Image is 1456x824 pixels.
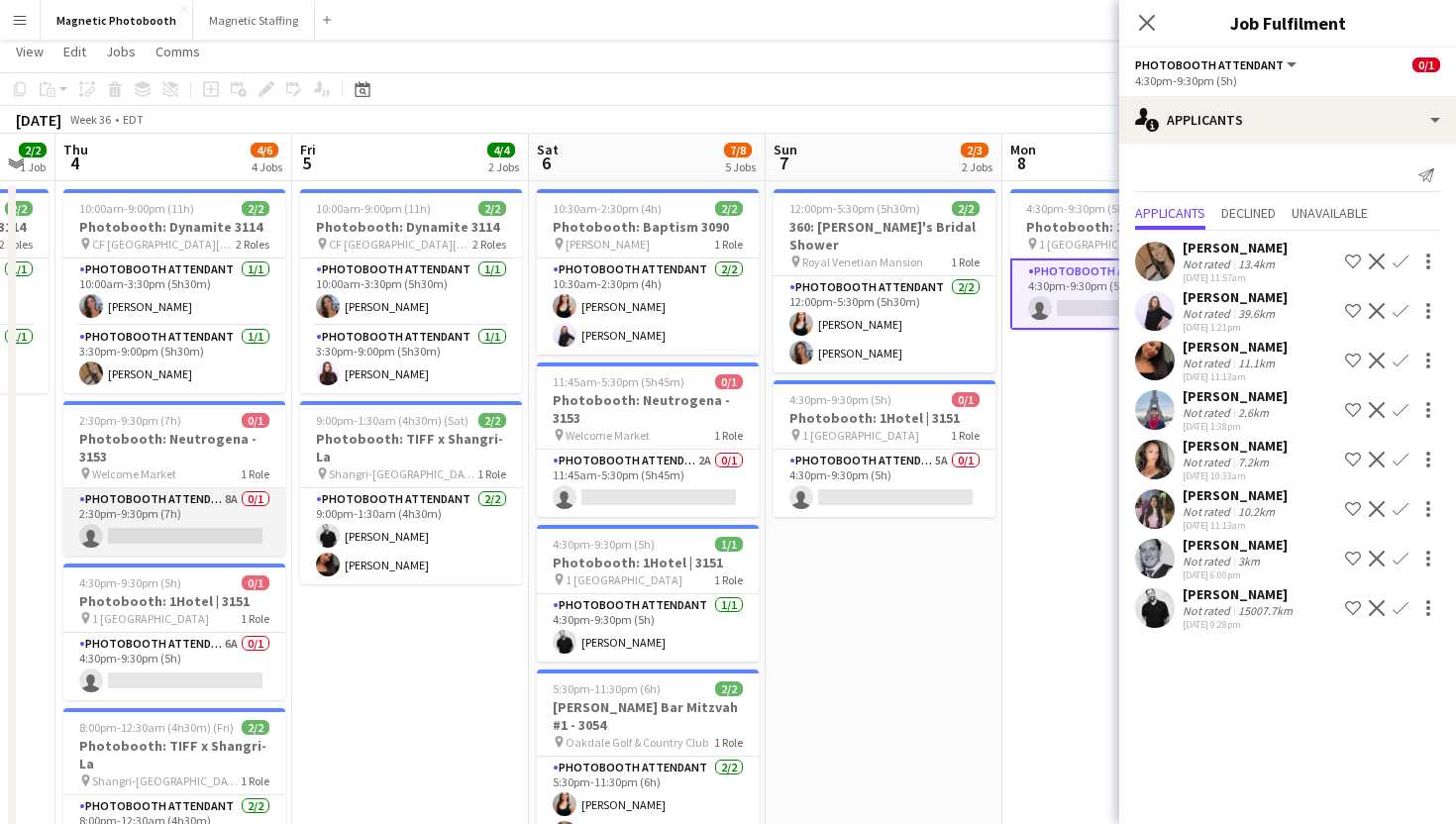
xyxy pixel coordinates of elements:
[1183,257,1234,271] div: Not rated
[300,258,522,326] app-card-role: Photobooth Attendant1/110:00am-3:30pm (5h30m)[PERSON_NAME]
[16,43,44,60] span: View
[714,237,743,252] span: 1 Role
[1183,585,1297,603] div: [PERSON_NAME]
[65,112,115,127] span: Week 36
[537,218,759,236] h3: Photobooth: Baptism 3090
[148,39,208,64] a: Comms
[193,1,315,40] button: Magnetic Staffing
[329,466,477,481] span: Shangri-[GEOGRAPHIC_DATA]
[63,141,88,158] span: Thu
[774,276,995,372] app-card-role: Photobooth Attendant2/212:00pm-5:30pm (5h30m)[PERSON_NAME][PERSON_NAME]
[297,152,316,174] span: 5
[1234,306,1279,321] div: 39.6km
[537,189,759,355] app-job-card: 10:30am-2:30pm (4h)2/2Photobooth: Baptism 3090 [PERSON_NAME]1 RolePhotobooth Attendant2/210:30am-...
[1183,486,1288,504] div: [PERSON_NAME]
[156,43,200,60] span: Comms
[63,430,285,465] h3: Photobooth: Neutrogena - 3153
[92,466,176,481] span: Welcome Market
[1234,257,1279,271] div: 13.4km
[41,1,193,40] button: Magnetic Photobooth
[92,237,236,252] span: CF [GEOGRAPHIC_DATA][PERSON_NAME]
[236,237,269,252] span: 2 Roles
[1026,201,1128,216] span: 4:30pm-9:30pm (5h)
[724,143,752,157] span: 7/8
[241,611,269,626] span: 1 Role
[534,152,559,174] span: 6
[774,409,995,427] h3: Photobooth: 1Hotel | 3151
[1183,356,1234,370] div: Not rated
[1039,237,1156,252] span: 1 [GEOGRAPHIC_DATA]
[537,141,559,158] span: Sat
[714,572,743,587] span: 1 Role
[79,201,194,216] span: 10:00am-9:00pm (11h)
[92,611,209,626] span: 1 [GEOGRAPHIC_DATA]
[242,720,269,735] span: 2/2
[553,681,661,696] span: 5:30pm-11:30pm (6h)
[1183,288,1288,306] div: [PERSON_NAME]
[566,735,708,750] span: Oakdale Golf & Country Club
[774,218,995,254] h3: 360: [PERSON_NAME]'s Bridal Shower
[63,401,285,556] app-job-card: 2:30pm-9:30pm (7h)0/1Photobooth: Neutrogena - 3153 Welcome Market1 RolePhotobooth Attendant8A0/12...
[537,450,759,517] app-card-role: Photobooth Attendant2A0/111:45am-5:30pm (5h45m)
[92,773,241,788] span: Shangri-[GEOGRAPHIC_DATA]
[566,428,650,443] span: Welcome Market
[566,572,682,587] span: 1 [GEOGRAPHIC_DATA]
[1135,206,1205,220] span: Applicants
[1183,321,1288,334] div: [DATE] 1:21pm
[715,537,743,552] span: 1/1
[478,413,506,428] span: 2/2
[16,110,61,130] div: [DATE]
[242,575,269,590] span: 0/1
[537,525,759,662] app-job-card: 4:30pm-9:30pm (5h)1/1Photobooth: 1Hotel | 3151 1 [GEOGRAPHIC_DATA]1 RolePhotobooth Attendant1/14:...
[79,720,234,735] span: 8:00pm-12:30am (4h30m) (Fri)
[63,218,285,236] h3: Photobooth: Dynamite 3114
[472,237,506,252] span: 2 Roles
[1183,519,1288,532] div: [DATE] 11:13am
[1135,57,1300,72] button: Photobooth Attendant
[1183,536,1288,554] div: [PERSON_NAME]
[60,152,88,174] span: 4
[63,592,285,610] h3: Photobooth: 1Hotel | 3151
[725,159,756,174] div: 5 Jobs
[300,141,316,158] span: Fri
[300,189,522,393] app-job-card: 10:00am-9:00pm (11h)2/2Photobooth: Dynamite 3114 CF [GEOGRAPHIC_DATA][PERSON_NAME]2 RolesPhotoboo...
[1183,568,1288,581] div: [DATE] 6:00pm
[79,575,181,590] span: 4:30pm-9:30pm (5h)
[1234,603,1297,618] div: 15007.7km
[537,362,759,517] app-job-card: 11:45am-5:30pm (5h45m)0/1Photobooth: Neutrogena - 3153 Welcome Market1 RolePhotobooth Attendant2A...
[1010,258,1232,330] app-card-role: Photobooth Attendant8A0/14:30pm-9:30pm (5h)
[477,466,506,481] span: 1 Role
[774,189,995,372] app-job-card: 12:00pm-5:30pm (5h30m)2/2360: [PERSON_NAME]'s Bridal Shower Royal Venetian Mansion1 RolePhotoboot...
[242,413,269,428] span: 0/1
[1183,504,1234,519] div: Not rated
[252,159,282,174] div: 4 Jobs
[537,698,759,734] h3: [PERSON_NAME] Bar Mitzvah #1 - 3054
[774,450,995,517] app-card-role: Photobooth Attendant5A0/14:30pm-9:30pm (5h)
[553,374,684,389] span: 11:45am-5:30pm (5h45m)
[63,633,285,700] app-card-role: Photobooth Attendant6A0/14:30pm-9:30pm (5h)
[478,201,506,216] span: 2/2
[488,159,519,174] div: 2 Jobs
[1119,96,1456,144] div: Applicants
[1234,356,1279,370] div: 11.1km
[1135,73,1440,88] div: 4:30pm-9:30pm (5h)
[962,159,992,174] div: 2 Jobs
[1234,554,1264,568] div: 3km
[1234,504,1279,519] div: 10.2km
[1183,370,1288,383] div: [DATE] 11:13am
[242,201,269,216] span: 2/2
[241,466,269,481] span: 1 Role
[63,189,285,393] div: 10:00am-9:00pm (11h)2/2Photobooth: Dynamite 3114 CF [GEOGRAPHIC_DATA][PERSON_NAME]2 RolesPhotoboo...
[5,201,33,216] span: 2/2
[1183,455,1234,469] div: Not rated
[1135,57,1284,72] span: Photobooth Attendant
[553,201,662,216] span: 10:30am-2:30pm (4h)
[1183,306,1234,321] div: Not rated
[537,391,759,427] h3: Photobooth: Neutrogena - 3153
[1119,10,1456,36] h3: Job Fulfilment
